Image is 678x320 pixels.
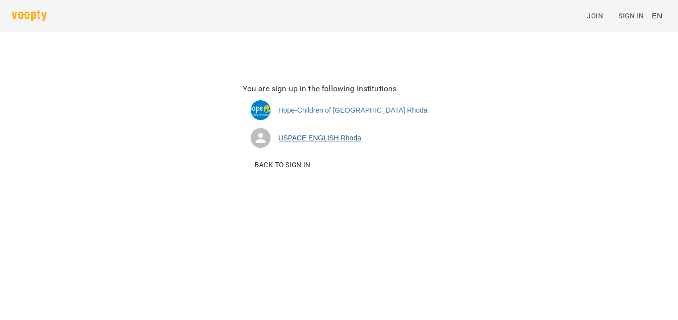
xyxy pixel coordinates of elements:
[243,82,436,96] h6: You are sign up in the following institutions
[255,159,311,171] span: Back to sign in
[652,10,662,21] span: EN
[587,10,603,22] span: Join
[618,10,644,22] span: Sign In
[251,156,315,174] button: Back to sign in
[251,100,271,120] img: 8c92ceb4bedcffbc5184468b26942b04.jpg
[648,6,666,25] button: EN
[12,10,47,21] img: voopty.png
[243,96,436,124] li: Hope-Children of [GEOGRAPHIC_DATA] Rhoda
[243,124,436,152] li: USPACE ENGLISH Rhoda
[583,7,614,25] a: Join
[614,7,648,25] a: Sign In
